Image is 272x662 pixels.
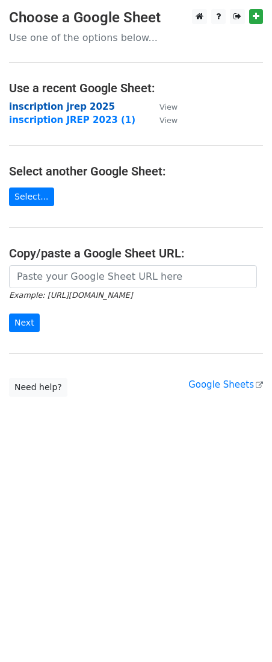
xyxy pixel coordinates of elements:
a: Need help? [9,378,67,397]
a: View [147,101,178,112]
input: Paste your Google Sheet URL here [9,265,257,288]
small: View [159,102,178,112]
a: Google Sheets [188,379,263,390]
small: View [159,116,178,125]
a: View [147,115,178,125]
input: Next [9,314,40,332]
h4: Select another Google Sheet: [9,164,263,178]
a: inscription jrep 2025 [9,101,115,112]
h3: Choose a Google Sheet [9,9,263,27]
p: Use one of the options below... [9,31,263,44]
iframe: Chat Widget [212,604,272,662]
div: Widget de chat [212,604,272,662]
a: Select... [9,188,54,206]
h4: Copy/paste a Google Sheet URL: [9,246,263,260]
h4: Use a recent Google Sheet: [9,81,263,95]
small: Example: [URL][DOMAIN_NAME] [9,291,132,300]
a: inscription JREP 2023 (1) [9,115,135,125]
